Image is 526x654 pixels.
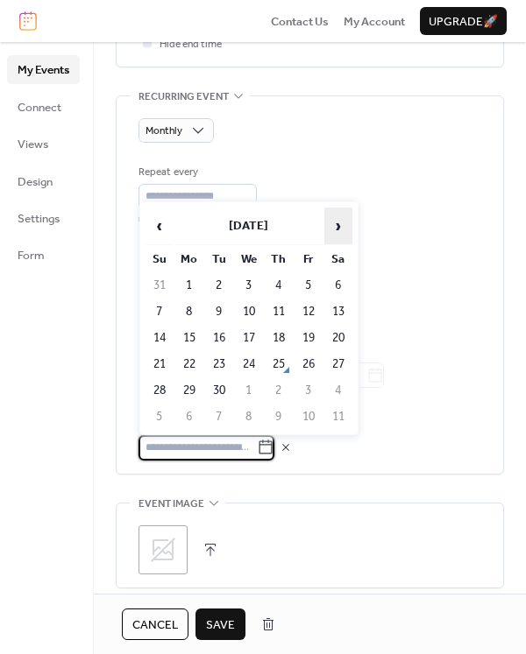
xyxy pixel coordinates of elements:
a: Contact Us [271,12,329,30]
td: 5 [146,404,174,429]
a: Form [7,241,80,269]
td: 25 [265,352,293,376]
td: 11 [265,299,293,324]
a: Settings [7,204,80,232]
td: 26 [295,352,323,376]
span: Contact Us [271,13,329,31]
td: 22 [175,352,203,376]
td: 1 [175,273,203,298]
span: My Events [18,61,69,79]
th: Th [265,247,293,271]
span: Recurring event [139,88,229,105]
a: My Events [7,55,80,83]
span: › [325,208,352,243]
td: 14 [146,326,174,350]
span: Cancel [132,616,178,634]
td: 3 [295,378,323,403]
td: 12 [295,299,323,324]
span: ‹ [146,208,173,243]
span: My Account [344,13,405,31]
th: Fr [295,247,323,271]
span: Form [18,247,45,264]
td: 31 [146,273,174,298]
td: 8 [175,299,203,324]
span: Event image [139,495,204,512]
div: Repeat every [139,164,253,181]
td: 4 [324,378,352,403]
th: Mo [175,247,203,271]
td: 19 [295,326,323,350]
td: 11 [324,404,352,429]
span: Hide end time [160,36,222,53]
td: 8 [235,404,263,429]
td: 2 [205,273,233,298]
img: logo [19,11,37,31]
td: 10 [235,299,263,324]
td: 7 [146,299,174,324]
td: 27 [324,352,352,376]
a: Connect [7,93,80,121]
span: Upgrade 🚀 [429,13,498,31]
td: 15 [175,326,203,350]
th: We [235,247,263,271]
td: 29 [175,378,203,403]
td: 10 [295,404,323,429]
span: Connect [18,99,61,116]
span: Monthly [146,121,182,141]
button: Upgrade🚀 [420,7,507,35]
span: Save [206,616,235,634]
td: 9 [265,404,293,429]
a: Design [7,167,80,195]
button: Save [195,608,245,640]
a: My Account [344,12,405,30]
th: Su [146,247,174,271]
td: 24 [235,352,263,376]
th: Sa [324,247,352,271]
td: 4 [265,273,293,298]
span: Views [18,136,48,153]
td: 17 [235,326,263,350]
td: 2 [265,378,293,403]
td: 18 [265,326,293,350]
td: 30 [205,378,233,403]
td: 16 [205,326,233,350]
td: 13 [324,299,352,324]
td: 5 [295,273,323,298]
a: Views [7,130,80,158]
td: 9 [205,299,233,324]
td: 6 [175,404,203,429]
div: ; [139,525,188,574]
td: 6 [324,273,352,298]
th: Tu [205,247,233,271]
td: 7 [205,404,233,429]
td: 23 [205,352,233,376]
td: 21 [146,352,174,376]
td: 20 [324,326,352,350]
th: [DATE] [175,207,323,245]
span: Settings [18,210,60,228]
td: 3 [235,273,263,298]
td: 28 [146,378,174,403]
span: Design [18,173,53,191]
button: Cancel [122,608,188,640]
td: 1 [235,378,263,403]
